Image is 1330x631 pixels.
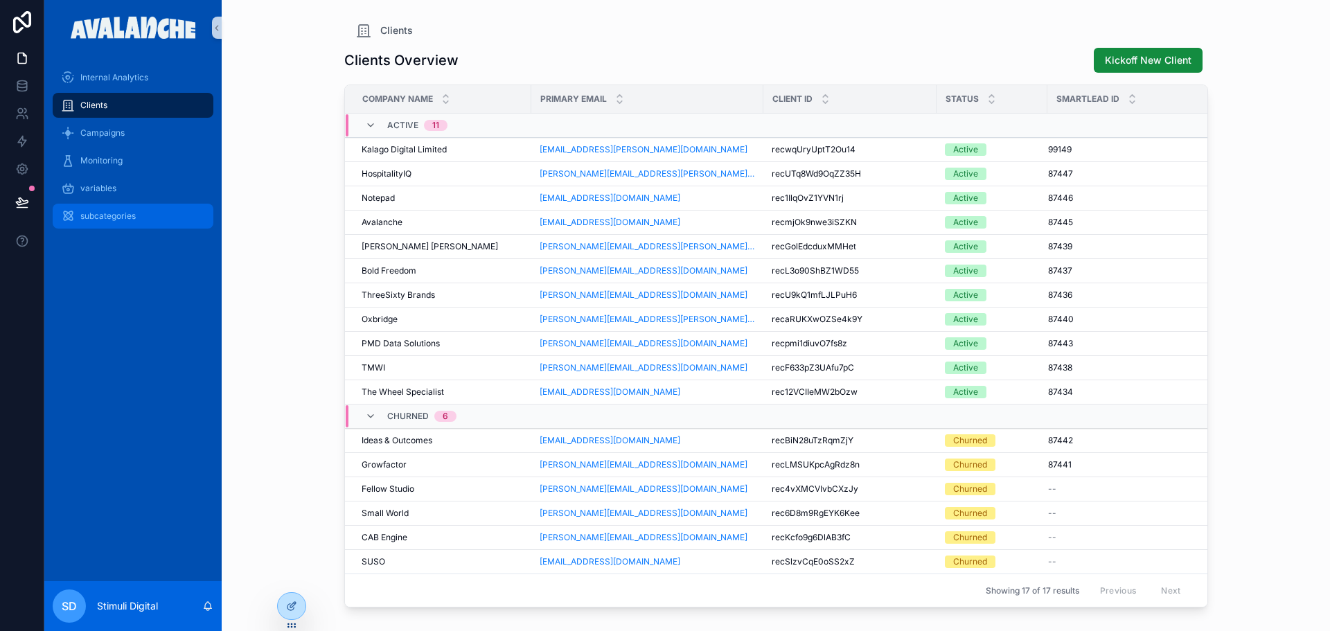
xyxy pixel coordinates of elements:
span: Growfactor [362,459,407,470]
a: [EMAIL_ADDRESS][PERSON_NAME][DOMAIN_NAME] [540,144,755,155]
a: [PERSON_NAME][EMAIL_ADDRESS][DOMAIN_NAME] [540,483,747,495]
span: recBiN28uTzRqmZjY [772,435,853,446]
a: [PERSON_NAME][EMAIL_ADDRESS][PERSON_NAME][DOMAIN_NAME] [540,314,755,325]
a: Churned [945,556,1039,568]
a: [PERSON_NAME][EMAIL_ADDRESS][DOMAIN_NAME] [540,508,747,519]
a: Churned [945,483,1039,495]
div: Churned [953,556,987,568]
a: Active [945,362,1039,374]
span: 87441 [1048,459,1072,470]
span: Notepad [362,193,395,204]
a: rec1IlqOvZ1YVN1rj [772,193,928,204]
span: recmjOk9nwe3iSZKN [772,217,857,228]
a: [PERSON_NAME][EMAIL_ADDRESS][PERSON_NAME][PERSON_NAME][DOMAIN_NAME] [540,241,755,252]
a: [PERSON_NAME][EMAIL_ADDRESS][DOMAIN_NAME] [540,508,755,519]
a: Active [945,240,1039,253]
a: [PERSON_NAME][EMAIL_ADDRESS][DOMAIN_NAME] [540,362,755,373]
span: Ideas & Outcomes [362,435,432,446]
a: [PERSON_NAME][EMAIL_ADDRESS][DOMAIN_NAME] [540,290,747,301]
span: Status [946,94,979,105]
a: [PERSON_NAME][EMAIL_ADDRESS][DOMAIN_NAME] [540,265,747,276]
span: subcategories [80,211,136,222]
a: Clients [53,93,213,118]
span: 87437 [1048,265,1072,276]
span: [PERSON_NAME] [PERSON_NAME] [362,241,498,252]
span: The Wheel Specialist [362,386,444,398]
span: Kalago Digital Limited [362,144,447,155]
a: Small World [362,508,523,519]
a: rec4vXMCVIvbCXzJy [772,483,928,495]
a: Kalago Digital Limited [362,144,523,155]
a: 87434 [1048,386,1200,398]
div: Active [953,168,978,180]
a: Active [945,168,1039,180]
a: 87442 [1048,435,1200,446]
a: Churned [945,507,1039,519]
a: [PERSON_NAME][EMAIL_ADDRESS][DOMAIN_NAME] [540,338,755,349]
span: PMD Data Solutions [362,338,440,349]
a: variables [53,176,213,201]
a: [PERSON_NAME][EMAIL_ADDRESS][DOMAIN_NAME] [540,338,747,349]
a: [EMAIL_ADDRESS][DOMAIN_NAME] [540,556,680,567]
a: The Wheel Specialist [362,386,523,398]
a: recpmi1diuvO7fs8z [772,338,928,349]
div: Active [953,362,978,374]
a: [EMAIL_ADDRESS][DOMAIN_NAME] [540,435,755,446]
span: rec6D8m9RgEYK6Kee [772,508,860,519]
a: Churned [945,531,1039,544]
a: 87447 [1048,168,1200,179]
div: Active [953,386,978,398]
span: Fellow Studio [362,483,414,495]
a: [PERSON_NAME] [PERSON_NAME] [362,241,523,252]
div: Active [953,192,978,204]
span: Internal Analytics [80,72,148,83]
span: rec4vXMCVIvbCXzJy [772,483,858,495]
a: recU9kQ1mfLJLPuH6 [772,290,928,301]
p: Stimuli Digital [97,599,158,613]
span: rec1IlqOvZ1YVN1rj [772,193,844,204]
a: [EMAIL_ADDRESS][DOMAIN_NAME] [540,217,680,228]
button: Kickoff New Client [1094,48,1203,73]
a: PMD Data Solutions [362,338,523,349]
div: scrollable content [44,55,222,247]
span: Monitoring [80,155,123,166]
a: Oxbridge [362,314,523,325]
span: Company Name [362,94,433,105]
div: 11 [432,120,439,131]
a: Ideas & Outcomes [362,435,523,446]
a: [EMAIL_ADDRESS][DOMAIN_NAME] [540,435,680,446]
a: 87437 [1048,265,1200,276]
a: Monitoring [53,148,213,173]
span: recaRUKXwOZSe4k9Y [772,314,862,325]
a: [PERSON_NAME][EMAIL_ADDRESS][DOMAIN_NAME] [540,532,747,543]
div: Churned [953,531,987,544]
span: Bold Freedom [362,265,416,276]
a: 87443 [1048,338,1200,349]
span: CAB Engine [362,532,407,543]
a: Bold Freedom [362,265,523,276]
a: recL3o90ShBZ1WD55 [772,265,928,276]
a: recaRUKXwOZSe4k9Y [772,314,928,325]
div: Active [953,289,978,301]
a: -- [1048,532,1200,543]
a: ThreeSixty Brands [362,290,523,301]
span: 87447 [1048,168,1073,179]
a: Active [945,313,1039,326]
a: recSlzvCqE0oSS2xZ [772,556,928,567]
a: 87445 [1048,217,1200,228]
span: 87438 [1048,362,1072,373]
div: Active [953,313,978,326]
span: recSlzvCqE0oSS2xZ [772,556,855,567]
span: Showing 17 of 17 results [986,585,1079,596]
a: recKcfo9g6DlAB3fC [772,532,928,543]
a: Churned [945,459,1039,471]
img: App logo [71,17,196,39]
span: Primary Email [540,94,607,105]
span: Campaigns [80,127,125,139]
span: -- [1048,556,1056,567]
span: 87445 [1048,217,1073,228]
span: 87434 [1048,386,1073,398]
a: -- [1048,483,1200,495]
